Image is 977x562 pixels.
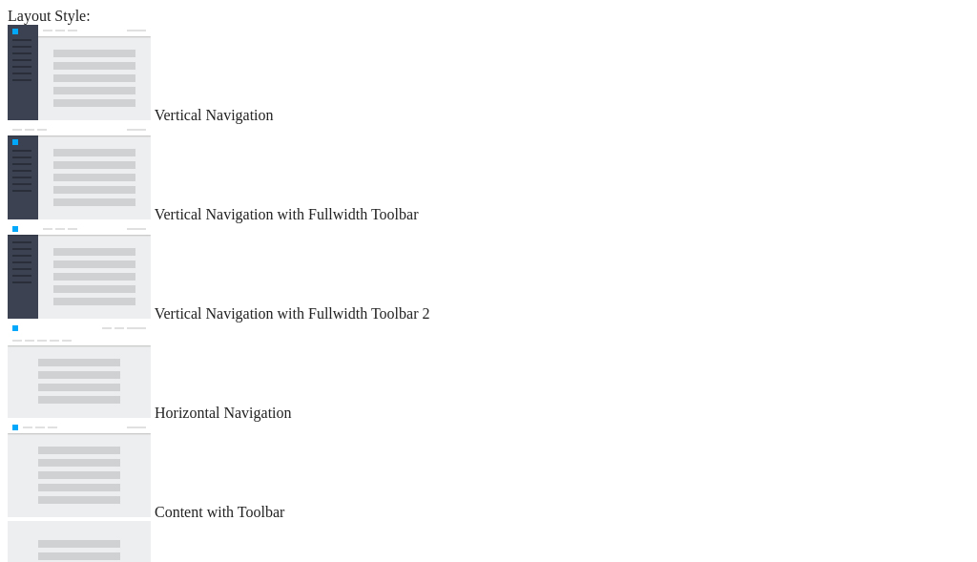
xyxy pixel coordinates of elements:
md-radio-button: Content with Toolbar [8,422,969,521]
img: vertical-nav-with-full-toolbar.jpg [8,124,151,219]
span: Vertical Navigation [155,107,274,123]
span: Horizontal Navigation [155,405,292,421]
span: Vertical Navigation with Fullwidth Toolbar [155,206,419,222]
span: Content with Toolbar [155,504,284,520]
img: content-with-toolbar.jpg [8,422,151,517]
div: Layout Style: [8,8,969,25]
md-radio-button: Vertical Navigation with Fullwidth Toolbar 2 [8,223,969,323]
img: vertical-nav-with-full-toolbar-2.jpg [8,223,151,319]
span: Vertical Navigation with Fullwidth Toolbar 2 [155,305,430,322]
md-radio-button: Vertical Navigation [8,25,969,124]
md-radio-button: Horizontal Navigation [8,323,969,422]
md-radio-button: Vertical Navigation with Fullwidth Toolbar [8,124,969,223]
img: horizontal-nav.jpg [8,323,151,418]
img: vertical-nav.jpg [8,25,151,120]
